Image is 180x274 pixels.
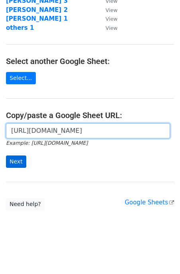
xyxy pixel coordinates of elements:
a: View [98,24,117,31]
a: Need help? [6,198,45,210]
a: View [98,6,117,14]
a: [PERSON_NAME] 1 [6,15,68,22]
small: View [106,7,117,13]
a: [PERSON_NAME] 2 [6,6,68,14]
h4: Select another Google Sheet: [6,56,174,66]
a: others 1 [6,24,34,31]
small: View [106,25,117,31]
a: View [98,15,117,22]
h4: Copy/paste a Google Sheet URL: [6,111,174,120]
small: Example: [URL][DOMAIN_NAME] [6,140,88,146]
iframe: Chat Widget [140,236,180,274]
input: Next [6,155,26,168]
small: View [106,16,117,22]
a: Select... [6,72,36,84]
a: Google Sheets [125,199,174,206]
input: Paste your Google Sheet URL here [6,123,170,138]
